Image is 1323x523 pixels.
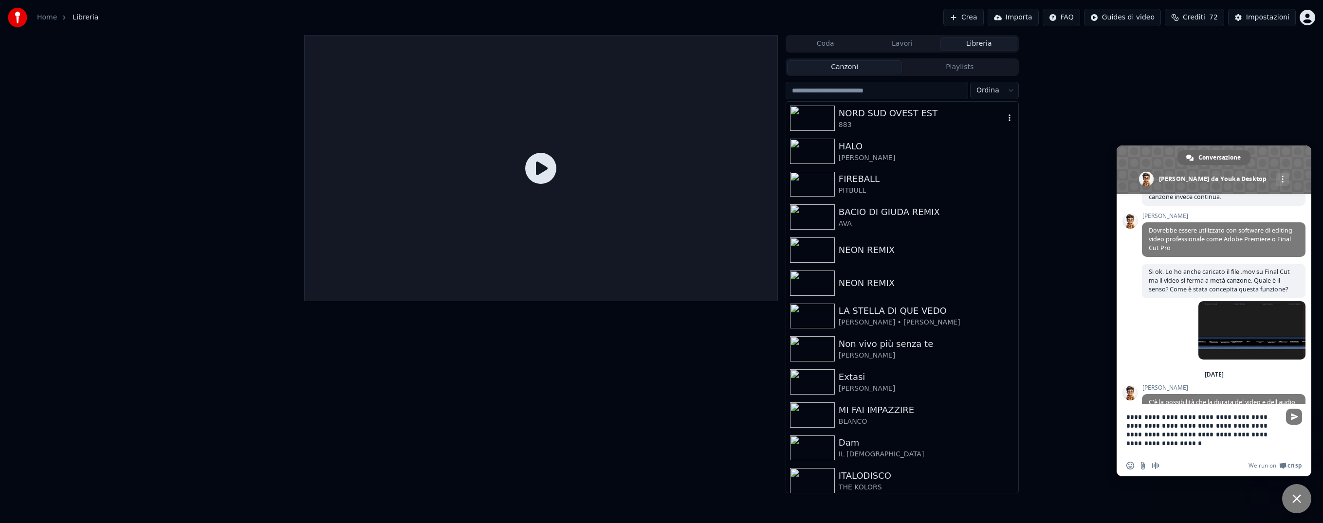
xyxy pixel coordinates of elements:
[839,304,1014,318] div: LA STELLA DI QUE VEDO
[787,60,902,74] button: Canzoni
[1286,409,1302,425] span: Inviare
[1177,150,1250,165] a: Conversazione
[839,384,1014,394] div: [PERSON_NAME]
[839,351,1014,361] div: [PERSON_NAME]
[839,120,1005,130] div: 883
[1152,462,1159,469] span: Registra un messaggio audio
[1209,13,1218,22] span: 72
[1287,462,1302,469] span: Crisp
[943,9,983,26] button: Crea
[37,13,98,22] nav: breadcrumb
[902,60,1017,74] button: Playlists
[839,483,1014,492] div: THE KOLORS
[839,417,1014,427] div: BLANCO
[839,370,1014,384] div: Extasi
[1084,9,1161,26] button: Guides di video
[839,243,1014,257] div: NEON REMIX
[839,318,1014,327] div: [PERSON_NAME] • [PERSON_NAME]
[1149,226,1292,252] span: Dovrebbe essere utilizzato con software di editing video professionale come Adobe Premiere o Fina...
[839,450,1014,459] div: IL [DEMOGRAPHIC_DATA]
[1183,13,1205,22] span: Crediti
[839,205,1014,219] div: BACIO DI GIUDA REMIX
[1149,398,1295,415] span: C'è la possibilità che la durata del video e dell'audio non siano le stesse?
[1282,484,1311,513] a: Chiudere la chat
[1228,9,1296,26] button: Impostazioni
[839,469,1014,483] div: ITALODISCO
[8,8,27,27] img: youka
[1142,213,1305,219] span: [PERSON_NAME]
[839,219,1014,229] div: AVA
[1142,384,1305,391] span: [PERSON_NAME]
[839,436,1014,450] div: Dam
[839,153,1014,163] div: [PERSON_NAME]
[1149,268,1290,293] span: Si ok. Lo ho anche caricato il file .mov su Final Cut ma il video si ferma a metà canzone. Quale ...
[940,37,1017,51] button: Libreria
[839,403,1014,417] div: MI FAI IMPAZZIRE
[839,276,1014,290] div: NEON REMIX
[839,140,1014,153] div: HALO
[1198,150,1241,165] span: Conversazione
[988,9,1039,26] button: Importa
[839,172,1014,186] div: FIREBALL
[1249,462,1302,469] a: We run onCrisp
[1126,404,1282,455] textarea: Scrivi il tuo messaggio...
[864,37,941,51] button: Lavori
[73,13,98,22] span: Libreria
[37,13,57,22] a: Home
[1249,462,1276,469] span: We run on
[1043,9,1080,26] button: FAQ
[1139,462,1147,469] span: Invia un file
[839,186,1014,196] div: PITBULL
[839,107,1005,120] div: NORD SUD OVEST EST
[1246,13,1289,22] div: Impostazioni
[1165,9,1224,26] button: Crediti72
[1205,372,1224,378] div: [DATE]
[787,37,864,51] button: Coda
[976,86,999,95] span: Ordina
[839,337,1014,351] div: Non vivo più senza te
[1126,462,1134,469] span: Inserisci una emoji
